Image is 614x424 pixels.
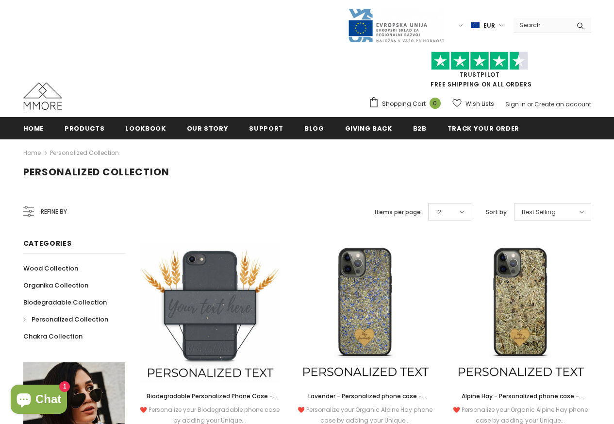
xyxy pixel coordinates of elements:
a: Wood Collection [23,260,78,277]
span: Lavender - Personalized phone case - Personalized gift [308,392,426,411]
a: Personalized Collection [23,311,108,328]
a: Trustpilot [460,70,500,79]
span: 12 [436,207,441,217]
span: Products [65,124,104,133]
a: Biodegradable Collection [23,294,107,311]
inbox-online-store-chat: Shopify online store chat [8,385,70,416]
span: Lookbook [125,124,166,133]
span: or [527,100,533,108]
span: Blog [304,124,324,133]
a: Home [23,147,41,159]
span: Wish Lists [465,99,494,109]
span: B2B [413,124,427,133]
a: Products [65,117,104,139]
a: Biodegradable Personalized Phone Case - Black [140,391,281,402]
a: Shopping Cart 0 [368,97,446,111]
a: Sign In [505,100,526,108]
a: Our Story [187,117,229,139]
span: Personalized Collection [32,315,108,324]
span: EUR [483,21,495,31]
span: Giving back [345,124,392,133]
span: Personalized Collection [23,165,169,179]
a: B2B [413,117,427,139]
a: Home [23,117,44,139]
span: Alpine Hay - Personalized phone case - Personalized gift [462,392,583,411]
a: Alpine Hay - Personalized phone case - Personalized gift [450,391,591,402]
span: Home [23,124,44,133]
a: support [249,117,283,139]
img: Javni Razpis [348,8,445,43]
span: Biodegradable Collection [23,298,107,307]
a: Track your order [448,117,519,139]
label: Items per page [375,207,421,217]
span: FREE SHIPPING ON ALL ORDERS [368,56,591,88]
img: Trust Pilot Stars [431,51,528,70]
img: MMORE Cases [23,83,62,110]
a: Lookbook [125,117,166,139]
span: Chakra Collection [23,332,83,341]
a: Wish Lists [452,95,494,112]
input: Search Site [514,18,569,32]
span: support [249,124,283,133]
span: Best Selling [522,207,556,217]
a: Giving back [345,117,392,139]
span: Organika Collection [23,281,88,290]
a: Chakra Collection [23,328,83,345]
span: Categories [23,238,72,248]
span: Our Story [187,124,229,133]
span: Shopping Cart [382,99,426,109]
label: Sort by [486,207,507,217]
span: Wood Collection [23,264,78,273]
span: Biodegradable Personalized Phone Case - Black [147,392,277,411]
span: 0 [430,98,441,109]
a: Create an account [534,100,591,108]
a: Organika Collection [23,277,88,294]
span: Refine by [41,206,67,217]
a: Personalized Collection [50,149,119,157]
span: Track your order [448,124,519,133]
a: Lavender - Personalized phone case - Personalized gift [295,391,436,402]
a: Blog [304,117,324,139]
a: Javni Razpis [348,21,445,29]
